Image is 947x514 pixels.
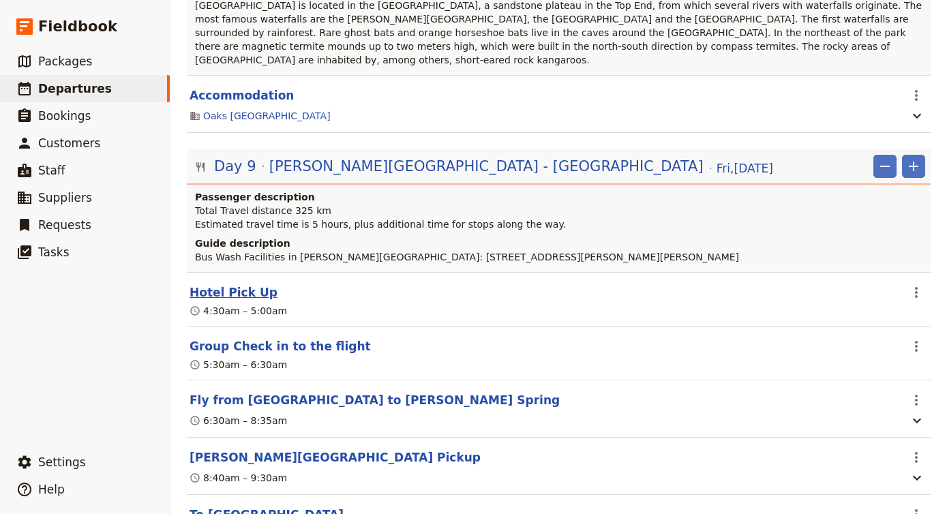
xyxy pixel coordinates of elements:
span: Requests [38,218,91,232]
span: Packages [38,55,92,68]
a: Oaks [GEOGRAPHIC_DATA] [203,109,331,123]
button: Remove [873,155,897,178]
span: Fri , [DATE] [717,160,773,177]
span: Customers [38,136,100,150]
button: Edit this itinerary item [190,392,560,408]
button: Edit this itinerary item [190,338,371,354]
h4: Guide description [195,237,925,250]
span: Settings [38,455,86,469]
span: Fieldbook [38,16,117,37]
span: Total Travel distance 325 km Estimated travel time is 5 hours, plus additional time for stops alo... [195,205,566,230]
span: Bookings [38,109,91,123]
span: Help [38,483,65,496]
h4: Passenger description [195,190,925,204]
button: Edit this itinerary item [190,449,481,466]
span: Bus Wash Facilities in [PERSON_NAME][GEOGRAPHIC_DATA]: [STREET_ADDRESS][PERSON_NAME][PERSON_NAME] [195,252,739,262]
span: Departures [38,82,112,95]
button: Edit this itinerary item [190,284,277,301]
div: 5:30am – 6:30am [190,358,287,372]
button: Actions [905,335,928,358]
span: [PERSON_NAME][GEOGRAPHIC_DATA] - [GEOGRAPHIC_DATA] [269,156,704,177]
button: Actions [905,84,928,107]
div: 6:30am – 8:35am [190,414,287,427]
button: Actions [905,281,928,304]
button: Edit this itinerary item [190,87,294,104]
button: Actions [905,446,928,469]
button: Add [902,155,925,178]
button: Edit day information [195,156,773,177]
button: Actions [905,389,928,412]
span: Day 9 [214,156,256,177]
span: Tasks [38,245,70,259]
div: 8:40am – 9:30am [190,471,287,485]
span: Suppliers [38,191,92,205]
div: 4:30am – 5:00am [190,304,287,318]
span: Staff [38,164,65,177]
